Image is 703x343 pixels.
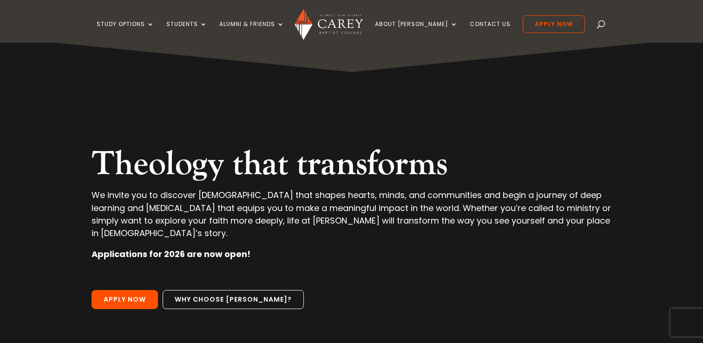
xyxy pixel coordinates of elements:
a: Apply Now [92,290,158,310]
a: Contact Us [470,21,511,43]
a: Apply Now [523,15,585,33]
a: Alumni & Friends [219,21,284,43]
a: Why choose [PERSON_NAME]? [163,290,304,310]
img: Carey Baptist College [295,9,363,40]
h2: Theology that transforms [92,144,611,189]
p: We invite you to discover [DEMOGRAPHIC_DATA] that shapes hearts, minds, and communities and begin... [92,189,611,248]
a: About [PERSON_NAME] [375,21,458,43]
a: Study Options [97,21,154,43]
strong: Applications for 2026 are now open! [92,248,250,260]
a: Students [166,21,207,43]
